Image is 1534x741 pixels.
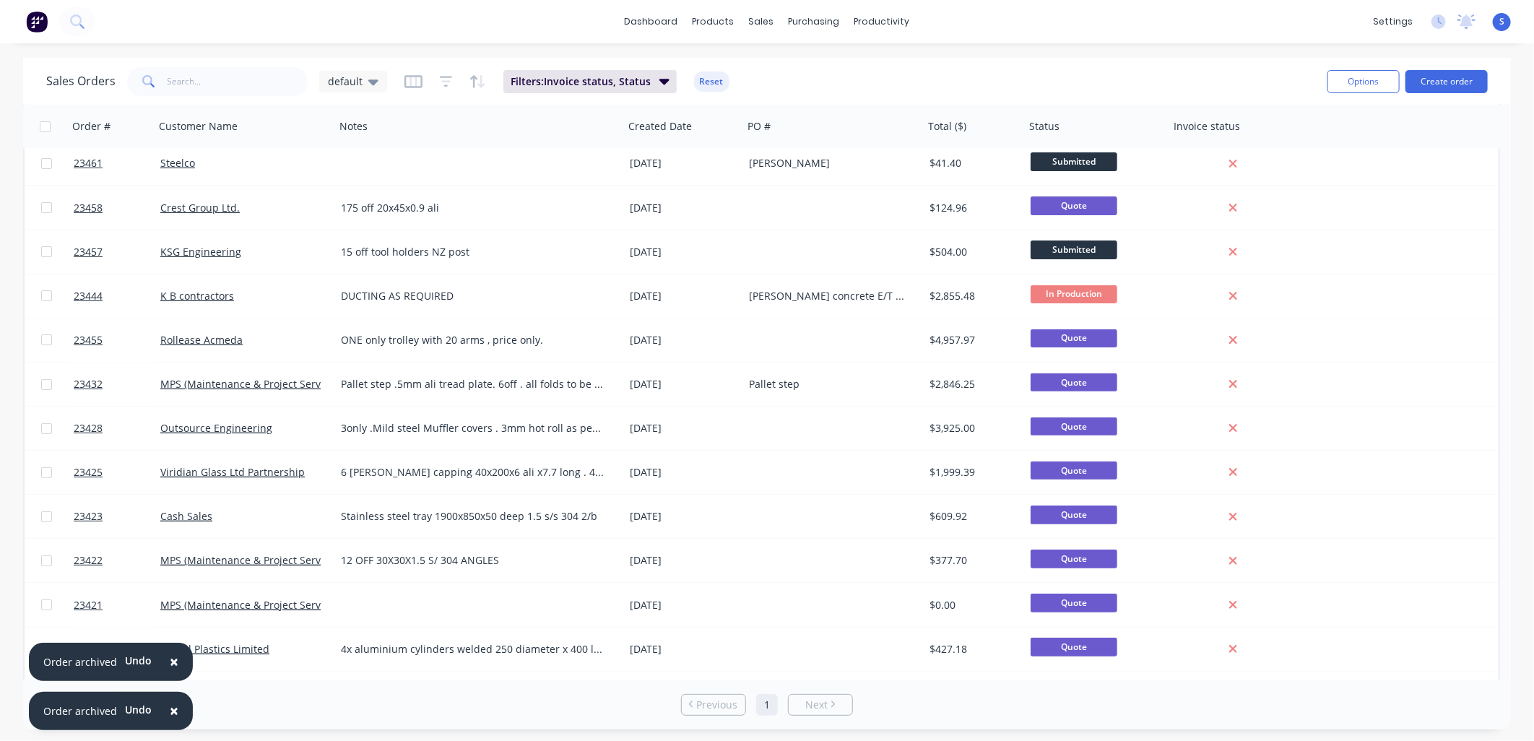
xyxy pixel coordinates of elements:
span: Submitted [1031,240,1117,259]
a: 23458 [74,186,160,230]
a: Viridian Glass Ltd Partnership [160,465,305,479]
div: [DATE] [630,156,737,170]
a: Steelco [160,156,195,170]
span: × [170,701,178,721]
span: 23417 [74,642,103,656]
div: Pallet step .5mm ali tread plate. 6off . all folds to be 90 degrees as our press will not over be... [341,377,604,391]
div: Stainless steel tray 1900x850x50 deep 1.5 s/s 304 2/b [341,509,604,524]
div: Status [1029,119,1059,134]
span: 23457 [74,245,103,259]
div: products [685,11,742,32]
input: Search... [168,67,308,96]
span: 23461 [74,156,103,170]
div: [DATE] [630,642,737,656]
a: 23422 [74,539,160,582]
span: 23458 [74,201,103,215]
a: Next page [789,698,852,712]
span: 23444 [74,289,103,303]
a: Cash Sales [160,509,212,523]
div: Pallet step [749,377,909,391]
div: $4,957.97 [929,333,1015,347]
a: K B contractors [160,289,234,303]
span: Quote [1031,196,1117,214]
button: Create order [1405,70,1488,93]
div: 175 off 20x45x0.9 ali [341,201,604,215]
a: 23425 [74,451,160,494]
a: Global Plastics Limited [160,642,269,656]
span: Quote [1031,373,1117,391]
span: Next [805,698,828,712]
span: × [170,651,178,672]
div: $41.40 [929,156,1015,170]
div: sales [742,11,781,32]
div: Order # [72,119,110,134]
div: 6 [PERSON_NAME] capping 40x200x6 ali x7.7 long . 40x40x6 ali angle 7.7 long . no holes and no pow... [341,465,604,480]
span: In Production [1031,285,1117,303]
div: purchasing [781,11,847,32]
div: productivity [847,11,917,32]
div: [DATE] [630,509,737,524]
div: $504.00 [929,245,1015,259]
a: MPS (Maintenance & Project Services Ltd) [160,377,360,391]
span: S [1499,15,1504,28]
span: Quote [1031,417,1117,435]
div: Total ($) [928,119,966,134]
span: 23455 [74,333,103,347]
ul: Pagination [675,694,859,716]
span: Quote [1031,329,1117,347]
div: $2,855.48 [929,289,1015,303]
span: 23432 [74,377,103,391]
div: Customer Name [159,119,238,134]
h1: Sales Orders [46,74,116,88]
a: 23417 [74,628,160,671]
div: $2,846.25 [929,377,1015,391]
div: DUCTING AS REQUIRED [341,289,604,303]
span: 23425 [74,465,103,480]
span: Quote [1031,550,1117,568]
span: Quote [1031,594,1117,612]
div: [DATE] [630,289,737,303]
div: [PERSON_NAME] concrete E/T 8693738 [749,289,909,303]
span: 23421 [74,598,103,612]
button: Reset [694,71,729,92]
a: dashboard [617,11,685,32]
img: Factory [26,11,48,32]
a: 23423 [74,495,160,538]
div: $3,925.00 [929,421,1015,435]
div: Order archived [43,703,117,719]
button: Undo [117,650,160,672]
div: $427.18 [929,642,1015,656]
button: Close [155,694,193,729]
div: $1,999.39 [929,465,1015,480]
div: [DATE] [630,333,737,347]
div: $609.92 [929,509,1015,524]
span: Quote [1031,638,1117,656]
button: Filters:Invoice status, Status [503,70,677,93]
div: Order archived [43,654,117,669]
span: 23423 [74,509,103,524]
a: 23461 [74,142,160,185]
div: [DATE] [630,598,737,612]
span: default [328,74,363,89]
div: [DATE] [630,465,737,480]
a: 23421 [74,584,160,627]
a: Outsource Engineering [160,421,272,435]
a: 23457 [74,230,160,274]
span: Submitted [1031,152,1117,170]
div: ONE only trolley with 20 arms , price only. [341,333,604,347]
div: [PERSON_NAME] [749,156,909,170]
span: 23428 [74,421,103,435]
div: [DATE] [630,245,737,259]
button: Close [155,645,193,680]
a: Rollease Acmeda [160,333,243,347]
a: Previous page [682,698,745,712]
span: Previous [697,698,738,712]
a: 23432 [74,363,160,406]
div: Created Date [628,119,692,134]
div: 15 off tool holders NZ post [341,245,604,259]
a: 23428 [74,407,160,450]
a: MPS (Maintenance & Project Services Ltd) [160,553,360,567]
button: Undo [117,699,160,721]
span: Quote [1031,461,1117,480]
a: MPS (Maintenance & Project Services Ltd) [160,598,360,612]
